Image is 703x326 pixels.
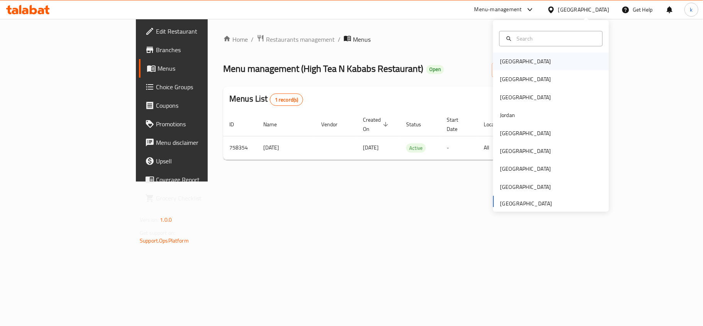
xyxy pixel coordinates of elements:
[321,120,347,129] span: Vendor
[156,138,247,147] span: Menu disclaimer
[500,93,551,102] div: [GEOGRAPHIC_DATA]
[156,119,247,129] span: Promotions
[478,136,517,160] td: All
[140,236,189,246] a: Support.OpsPlatform
[156,27,247,36] span: Edit Restaurant
[500,111,515,119] div: Jordan
[263,120,287,129] span: Name
[257,136,315,160] td: [DATE]
[257,34,335,44] a: Restaurants management
[406,120,431,129] span: Status
[139,115,253,133] a: Promotions
[139,59,253,78] a: Menus
[484,120,508,129] span: Locale
[139,22,253,41] a: Edit Restaurant
[158,64,247,73] span: Menus
[270,96,303,104] span: 1 record(s)
[160,215,172,225] span: 1.0.0
[156,156,247,166] span: Upsell
[500,57,551,66] div: [GEOGRAPHIC_DATA]
[690,5,693,14] span: k
[139,133,253,152] a: Menu disclaimer
[500,147,551,155] div: [GEOGRAPHIC_DATA]
[139,96,253,115] a: Coupons
[492,63,552,77] button: Add New Menu
[440,136,478,160] td: -
[229,120,244,129] span: ID
[406,144,426,153] span: Active
[156,101,247,110] span: Coupons
[500,129,551,138] div: [GEOGRAPHIC_DATA]
[270,93,303,106] div: Total records count
[406,143,426,153] div: Active
[139,41,253,59] a: Branches
[139,152,253,170] a: Upsell
[500,75,551,83] div: [GEOGRAPHIC_DATA]
[363,143,379,153] span: [DATE]
[266,35,335,44] span: Restaurants management
[156,82,247,92] span: Choice Groups
[140,215,159,225] span: Version:
[474,5,522,14] div: Menu-management
[140,228,175,238] span: Get support on:
[338,35,340,44] li: /
[156,175,247,184] span: Coverage Report
[500,165,551,173] div: [GEOGRAPHIC_DATA]
[500,183,551,191] div: [GEOGRAPHIC_DATA]
[513,34,598,43] input: Search
[363,115,391,134] span: Created On
[139,78,253,96] a: Choice Groups
[139,170,253,189] a: Coverage Report
[558,5,609,14] div: [GEOGRAPHIC_DATA]
[223,113,604,160] table: enhanced table
[426,66,444,73] span: Open
[156,194,247,203] span: Grocery Checklist
[353,35,371,44] span: Menus
[426,65,444,74] div: Open
[229,93,303,106] h2: Menus List
[223,34,552,44] nav: breadcrumb
[156,45,247,54] span: Branches
[223,60,423,77] span: Menu management ( High Tea N Kababs Restaurant )
[139,189,253,207] a: Grocery Checklist
[447,115,468,134] span: Start Date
